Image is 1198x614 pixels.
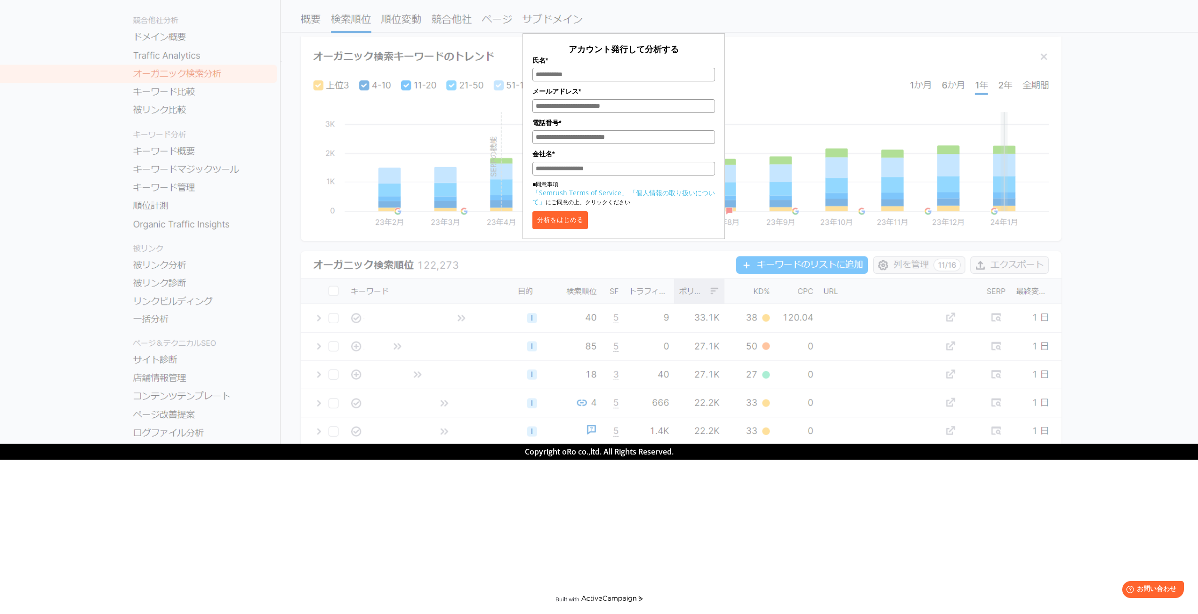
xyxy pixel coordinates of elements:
label: 電話番号* [532,118,715,128]
button: 分析をはじめる [532,211,588,229]
iframe: Help widget launcher [1114,577,1188,604]
label: メールアドレス* [532,86,715,96]
span: Copyright oRo co.,ltd. All Rights Reserved. [525,447,674,457]
span: アカウント発行して分析する [569,43,679,55]
a: 「個人情報の取り扱いについて」 [532,188,715,206]
div: Built with [555,595,579,602]
a: 「Semrush Terms of Service」 [532,188,628,197]
p: ■同意事項 にご同意の上、クリックください [532,180,715,207]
